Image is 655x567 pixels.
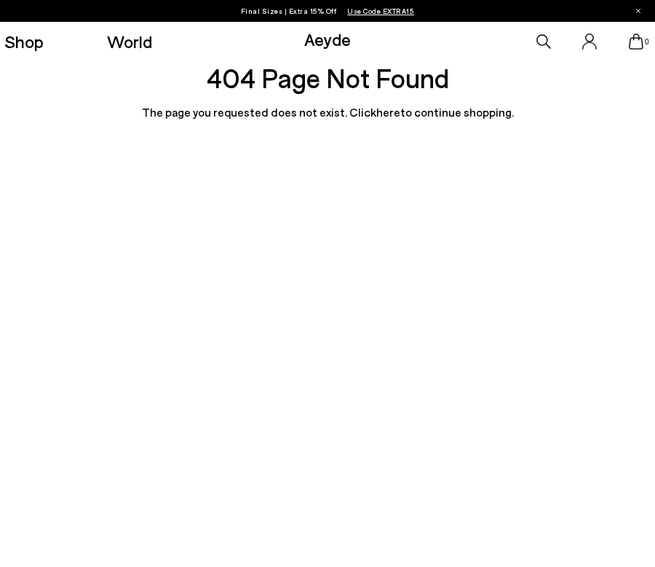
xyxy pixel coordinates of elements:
[18,103,637,122] p: The page you requested does not exist. Click to continue shopping.
[4,33,44,50] a: Shop
[107,33,152,50] a: World
[304,28,351,50] a: Aeyde
[241,4,415,18] p: Final Sizes | Extra 15% Off
[629,34,643,50] a: 0
[347,7,414,15] span: Navigate to /collections/ss25-final-sizes
[376,105,400,119] a: here
[18,59,637,97] h2: 404 Page Not Found
[643,38,651,46] span: 0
